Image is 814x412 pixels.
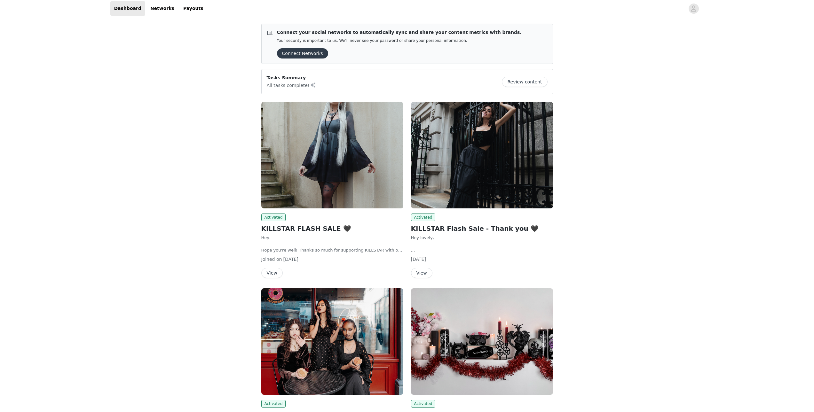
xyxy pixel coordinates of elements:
img: KILLSTAR - UK [411,288,553,395]
a: Dashboard [110,1,145,16]
a: View [261,271,283,276]
div: avatar [691,4,697,14]
p: Thanks so much for helping us promote our flash sale! As a thank you, we'd love to send you 1-3 c... [411,247,553,253]
p: Hey lovely, [411,235,553,241]
p: Tasks Summary [267,74,316,81]
p: Your security is important to us. We’ll never see your password or share your personal information. [277,38,522,43]
span: Activated [411,214,436,221]
span: Activated [261,214,286,221]
a: Networks [146,1,178,16]
p: Hope you're well! Thanks so much for supporting KILLSTAR with our flash sale ✨ [261,247,403,253]
p: Hey, [261,235,403,241]
button: Connect Networks [277,48,328,58]
img: KILLSTAR - UK [411,102,553,208]
button: View [411,268,432,278]
span: [DATE] [283,257,298,262]
a: Payouts [179,1,207,16]
span: Activated [411,400,436,408]
h2: KILLSTAR FLASH SALE 🖤 [261,224,403,233]
h2: KILLSTAR Flash Sale - Thank you 🖤 [411,224,553,233]
p: Connect your social networks to automatically sync and share your content metrics with brands. [277,29,522,36]
img: KILLSTAR - UK [261,288,403,395]
button: Review content [502,77,547,87]
span: Joined on [261,257,282,262]
button: View [261,268,283,278]
span: Activated [261,400,286,408]
span: [DATE] [411,257,426,262]
a: View [411,271,432,276]
p: All tasks complete! [267,81,316,89]
img: KILLSTAR - UK [261,102,403,208]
